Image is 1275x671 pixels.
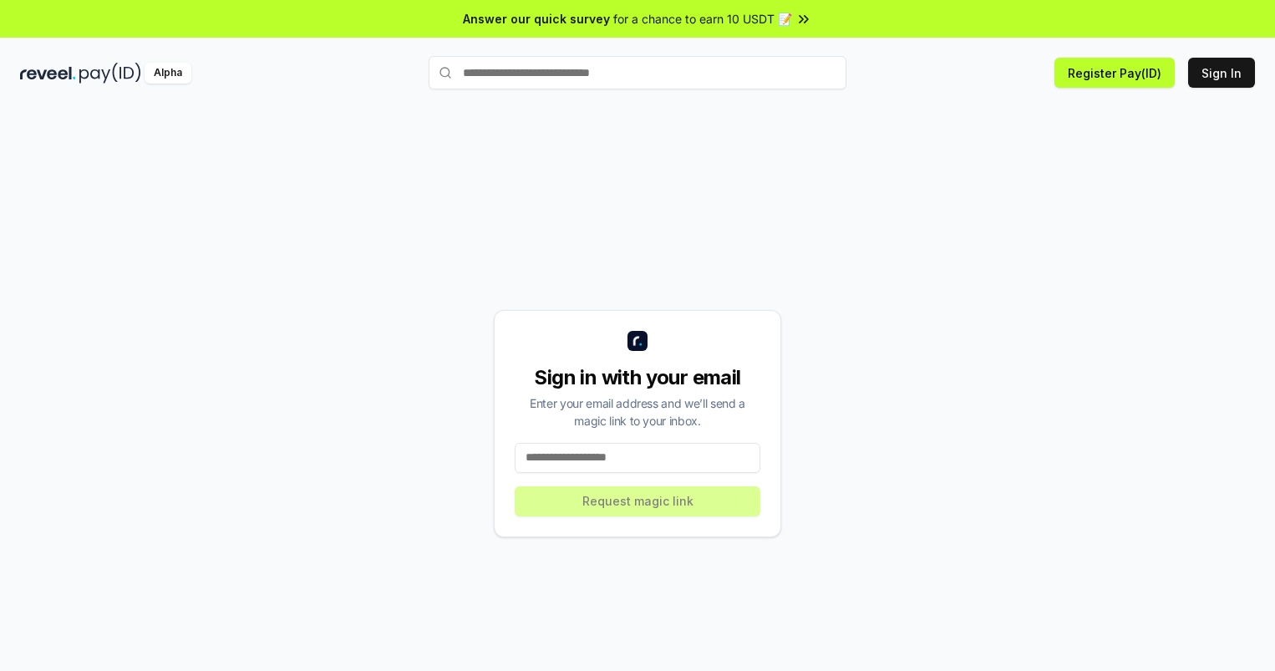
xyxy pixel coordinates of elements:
button: Register Pay(ID) [1054,58,1175,88]
button: Sign In [1188,58,1255,88]
div: Enter your email address and we’ll send a magic link to your inbox. [515,394,760,430]
img: logo_small [627,331,648,351]
div: Sign in with your email [515,364,760,391]
div: Alpha [145,63,191,84]
img: reveel_dark [20,63,76,84]
img: pay_id [79,63,141,84]
span: for a chance to earn 10 USDT 📝 [613,10,792,28]
span: Answer our quick survey [463,10,610,28]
